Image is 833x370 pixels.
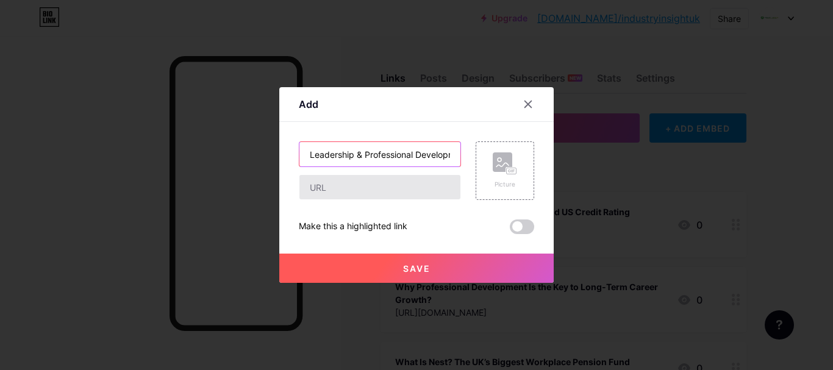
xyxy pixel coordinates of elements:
[279,254,554,283] button: Save
[403,263,431,274] span: Save
[299,219,407,234] div: Make this a highlighted link
[299,142,460,166] input: Title
[299,175,460,199] input: URL
[299,97,318,112] div: Add
[493,180,517,189] div: Picture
